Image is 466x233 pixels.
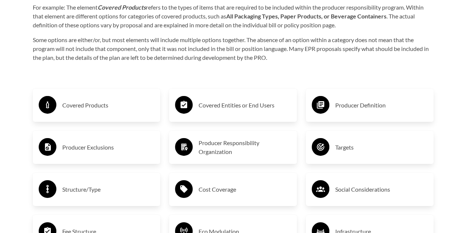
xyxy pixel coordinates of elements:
p: Some options are either/or, but most elements will include multiple options together. The absence... [33,35,434,62]
p: For example: The element refers to the types of items that are required to be included within the... [33,3,434,30]
h3: Covered Entities or End Users [199,99,291,111]
h3: Cost Coverage [199,184,291,195]
strong: Covered Products [98,4,146,11]
strong: All Packaging Types, Paper Products, or Beverage Containers [226,13,386,20]
h3: Producer Exclusions [62,141,155,153]
h3: Covered Products [62,99,155,111]
h3: Social Considerations [335,184,428,195]
h3: Producer Responsibility Organization [199,138,291,156]
h3: Producer Definition [335,99,428,111]
h3: Targets [335,141,428,153]
h3: Structure/Type [62,184,155,195]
